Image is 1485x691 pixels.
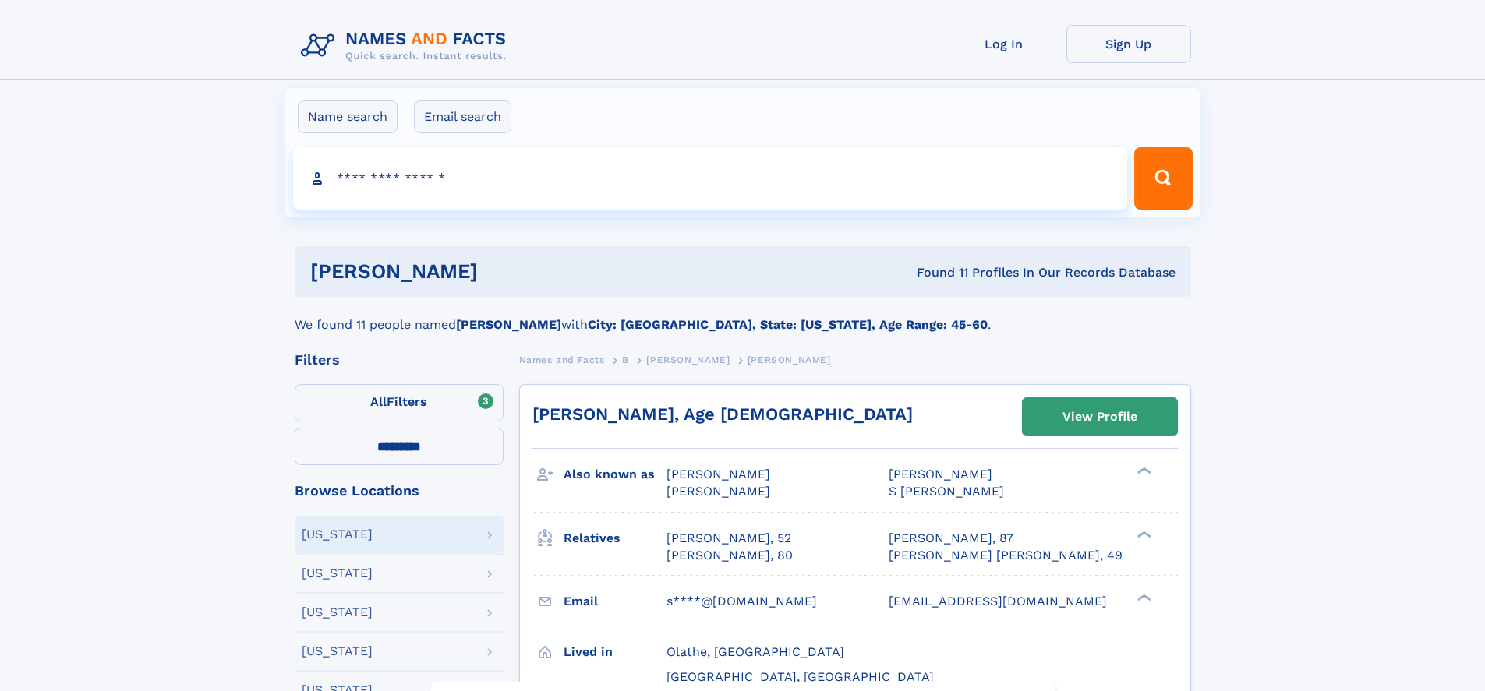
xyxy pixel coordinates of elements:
[295,353,504,367] div: Filters
[748,354,831,365] span: [PERSON_NAME]
[295,384,504,421] label: Filters
[532,404,913,424] a: [PERSON_NAME], Age [DEMOGRAPHIC_DATA]
[295,484,504,498] div: Browse Locations
[666,669,934,684] span: [GEOGRAPHIC_DATA], [GEOGRAPHIC_DATA]
[298,100,398,133] label: Name search
[1133,466,1152,476] div: ❯
[1134,147,1192,210] button: Search Button
[889,467,992,481] span: [PERSON_NAME]
[456,317,561,332] b: [PERSON_NAME]
[564,525,666,552] h3: Relatives
[414,100,511,133] label: Email search
[666,484,770,499] span: [PERSON_NAME]
[295,297,1191,334] div: We found 11 people named with .
[564,461,666,488] h3: Also known as
[310,262,698,281] h1: [PERSON_NAME]
[588,317,988,332] b: City: [GEOGRAPHIC_DATA], State: [US_STATE], Age Range: 45-60
[889,594,1107,608] span: [EMAIL_ADDRESS][DOMAIN_NAME]
[564,588,666,615] h3: Email
[666,644,844,659] span: Olathe, [GEOGRAPHIC_DATA]
[1023,398,1177,435] a: View Profile
[942,25,1066,63] a: Log In
[1133,529,1152,539] div: ❯
[889,530,1013,547] a: [PERSON_NAME], 87
[302,567,373,580] div: [US_STATE]
[889,547,1123,564] a: [PERSON_NAME] [PERSON_NAME], 49
[1133,592,1152,602] div: ❯
[370,394,387,409] span: All
[293,147,1128,210] input: search input
[302,645,373,658] div: [US_STATE]
[646,354,730,365] span: [PERSON_NAME]
[889,484,1004,499] span: S [PERSON_NAME]
[622,350,629,369] a: B
[666,467,770,481] span: [PERSON_NAME]
[622,354,629,365] span: B
[666,547,793,564] a: [PERSON_NAME], 80
[302,528,373,541] div: [US_STATE]
[519,350,605,369] a: Names and Facts
[697,264,1176,281] div: Found 11 Profiles In Our Records Database
[564,639,666,665] h3: Lived in
[1062,399,1137,435] div: View Profile
[666,530,791,547] a: [PERSON_NAME], 52
[646,350,730,369] a: [PERSON_NAME]
[1066,25,1191,63] a: Sign Up
[302,606,373,619] div: [US_STATE]
[295,25,519,67] img: Logo Names and Facts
